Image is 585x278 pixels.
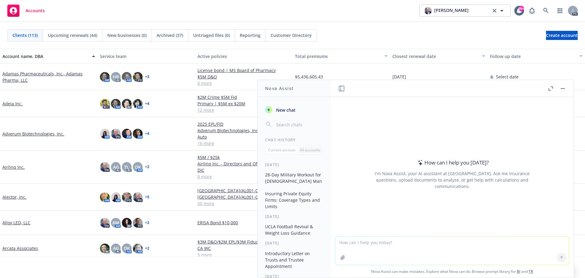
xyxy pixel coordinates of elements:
img: photo [122,72,132,82]
span: New businesses (0) [107,32,147,38]
div: [DATE] [258,240,331,246]
a: clear selection [491,7,498,14]
a: BI [517,269,520,274]
a: 50 more [197,200,290,207]
div: Active policies [197,53,290,60]
span: Create account [546,30,578,41]
button: UCLA Football Revival & Weight Loss Guidance [263,222,326,238]
span: Archived (37) [157,32,183,38]
span: [PERSON_NAME] [434,7,469,14]
img: photo [100,72,110,82]
span: New chat [275,107,296,113]
span: DK [135,164,141,170]
span: HB [113,74,119,80]
img: photo [111,129,121,139]
a: TR [529,269,533,274]
a: + 5 [145,195,149,199]
a: Adeia Inc. [2,100,23,107]
span: $5,436,605.43 [295,74,323,80]
a: + 2 [145,165,149,169]
div: [DATE] [258,214,331,219]
span: Clients (113) [12,32,38,38]
img: photo [122,129,132,139]
a: License bond | MS Board of Pharmacy [197,67,290,74]
div: Closest renewal date [392,53,478,60]
span: AG [113,245,119,251]
a: CA WC [197,245,290,251]
a: ERISA Bond $10,000 [197,219,290,226]
a: [GEOGRAPHIC_DATA]/AL001-CS-302 [197,187,290,194]
input: Search chats [275,120,323,129]
a: $3M D&O/$2M EPL/$3M Fiduciary [197,239,290,245]
button: Total premiums [292,49,390,63]
h1: Nova Assist [265,85,294,92]
button: New chat [263,104,326,115]
span: Accounts [26,8,45,13]
a: Adamas Pharmaceuticals, Inc., Adamas Pharma, LLC [2,70,95,83]
img: photo [424,7,432,14]
img: photo [133,244,143,253]
p: All accounts [300,147,320,153]
a: + 2 [145,247,149,250]
a: [GEOGRAPHIC_DATA]/AL001-CS-302 [197,194,290,200]
span: [DATE] [392,74,406,80]
img: photo [100,162,110,172]
a: Adverum Biotechnologies, Inc. - Commercial Auto [197,127,290,140]
a: 5 more [197,251,290,258]
a: Airlinq Inc. [2,164,25,170]
div: Account name, DBA [2,53,88,60]
a: $5M / $25k [197,154,290,161]
span: AG [113,164,119,170]
a: + 4 [145,132,149,135]
button: Follow up date [487,49,585,63]
a: 8 more [197,173,290,180]
div: Follow up date [490,53,576,60]
a: Create account [546,31,578,40]
button: Insuring Private Equity Firms: Coverage Types and Limits [263,189,326,211]
img: photo [122,192,132,202]
a: $2M Crime $5M Fid [197,94,290,100]
span: Upcoming renewals (44) [48,32,97,38]
a: Primary | $5M ex $20M [197,100,290,107]
img: photo [133,129,143,139]
a: 16 more [197,140,290,146]
img: photo [122,99,132,109]
img: photo [122,218,132,228]
span: Select date [496,74,519,80]
span: AM [112,219,119,226]
p: Current account [268,147,296,153]
img: photo [100,244,110,253]
div: Chat History [258,137,331,143]
span: TL [124,164,129,170]
button: photo[PERSON_NAME]clear selection [419,5,511,17]
button: Introductory Letter on Trusts and Trustee Appointment [263,248,326,271]
span: Nova Assist can make mistakes. Explore what Nova can do: Browse prompt library for and [333,265,571,278]
img: photo [133,72,143,82]
button: 28-Day Military Workout for [DEMOGRAPHIC_DATA] Man [263,170,326,186]
div: 99+ [519,6,524,11]
span: Customer Directory [271,32,312,38]
img: photo [133,99,143,109]
a: + 3 [145,75,149,79]
button: Service team [97,49,195,63]
a: Alloy LED, LLC [2,219,30,226]
a: 12 more [197,107,290,113]
button: Active policies [195,49,292,63]
a: Search [540,5,552,17]
a: Adverum Biotechnologies, Inc. [2,131,64,137]
a: $5M D&O [197,74,290,80]
a: + 2 [145,221,149,225]
a: 6 more [197,80,290,86]
div: [DATE] [258,162,331,167]
img: photo [111,192,121,202]
a: Airlinq Inc. - Directors and Officers - Side A DIC [197,161,290,173]
span: Untriaged files (0) [193,32,230,38]
a: + 4 [145,102,149,106]
img: photo [133,192,143,202]
span: DK [124,245,130,251]
a: Alector, Inc. [2,194,27,200]
div: How can I help you [DATE]? [416,159,489,167]
a: Arcata Associates [2,245,38,251]
div: Total premiums [295,53,381,60]
span: Reporting [240,32,261,38]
